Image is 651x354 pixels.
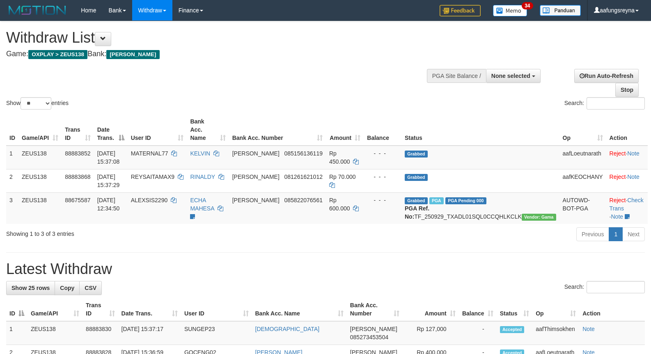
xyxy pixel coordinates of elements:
[97,174,120,188] span: [DATE] 15:37:29
[559,146,606,169] td: aafLoeutnarath
[85,285,96,291] span: CSV
[6,192,18,224] td: 3
[65,150,90,157] span: 88883852
[326,114,364,146] th: Amount: activate to sort column ascending
[252,298,347,321] th: Bank Acc. Name: activate to sort column ascending
[55,281,80,295] a: Copy
[610,197,626,203] a: Reject
[6,226,265,238] div: Showing 1 to 3 of 3 entries
[610,150,626,157] a: Reject
[587,281,645,293] input: Search:
[606,146,648,169] td: ·
[440,5,481,16] img: Feedback.jpg
[329,150,350,165] span: Rp 450.000
[128,114,187,146] th: User ID: activate to sort column ascending
[118,321,181,345] td: [DATE] 15:37:17
[559,192,606,224] td: AUTOWD-BOT-PGA
[79,281,102,295] a: CSV
[187,114,229,146] th: Bank Acc. Name: activate to sort column ascending
[606,114,648,146] th: Action
[28,50,87,59] span: OXPLAY > ZEUS138
[532,321,579,345] td: aafThimsokhen
[18,146,62,169] td: ZEUS138
[574,69,639,83] a: Run Auto-Refresh
[229,114,326,146] th: Bank Acc. Number: activate to sort column ascending
[564,281,645,293] label: Search:
[497,298,533,321] th: Status: activate to sort column ascending
[6,114,18,146] th: ID
[405,151,428,158] span: Grabbed
[83,321,118,345] td: 88883830
[106,50,159,59] span: [PERSON_NAME]
[329,197,350,212] span: Rp 600.000
[232,197,280,203] span: [PERSON_NAME]
[97,197,120,212] span: [DATE] 12:34:50
[606,169,648,192] td: ·
[62,114,94,146] th: Trans ID: activate to sort column ascending
[255,326,320,332] a: [DEMOGRAPHIC_DATA]
[6,321,28,345] td: 1
[190,174,215,180] a: RINALDY
[622,227,645,241] a: Next
[405,174,428,181] span: Grabbed
[427,69,486,83] div: PGA Site Balance /
[284,150,323,157] span: Copy 085156136119 to clipboard
[83,298,118,321] th: Trans ID: activate to sort column ascending
[181,298,252,321] th: User ID: activate to sort column ascending
[500,326,525,333] span: Accepted
[627,150,640,157] a: Note
[582,326,595,332] a: Note
[232,150,280,157] span: [PERSON_NAME]
[559,114,606,146] th: Op: activate to sort column ascending
[491,73,530,79] span: None selected
[118,298,181,321] th: Date Trans.: activate to sort column ascending
[532,298,579,321] th: Op: activate to sort column ascending
[131,174,174,180] span: REYSAITAMAX9
[232,174,280,180] span: [PERSON_NAME]
[522,2,533,9] span: 34
[18,114,62,146] th: Game/API: activate to sort column ascending
[65,197,90,203] span: 88675587
[284,197,323,203] span: Copy 085822076561 to clipboard
[181,321,252,345] td: SUNGEP23
[6,4,69,16] img: MOTION_logo.png
[190,197,214,212] a: ECHA MAHESA
[587,97,645,110] input: Search:
[367,173,398,181] div: - - -
[401,192,559,224] td: TF_250929_TXADL01SQL0CCQHLKCLK
[6,298,28,321] th: ID: activate to sort column descending
[493,5,527,16] img: Button%20Memo.svg
[28,298,83,321] th: Game/API: activate to sort column ascending
[459,298,497,321] th: Balance: activate to sort column ascending
[611,213,623,220] a: Note
[615,83,639,97] a: Stop
[606,192,648,224] td: · ·
[347,298,403,321] th: Bank Acc. Number: activate to sort column ascending
[459,321,497,345] td: -
[6,261,645,277] h1: Latest Withdraw
[6,50,426,58] h4: Game: Bank:
[559,169,606,192] td: aafKEOCHANY
[60,285,74,291] span: Copy
[579,298,645,321] th: Action
[329,174,356,180] span: Rp 70.000
[11,285,50,291] span: Show 25 rows
[94,114,128,146] th: Date Trans.: activate to sort column descending
[367,196,398,204] div: - - -
[6,146,18,169] td: 1
[540,5,581,16] img: panduan.png
[21,97,51,110] select: Showentries
[97,150,120,165] span: [DATE] 15:37:08
[28,321,83,345] td: ZEUS138
[405,205,429,220] b: PGA Ref. No:
[6,97,69,110] label: Show entries
[522,214,556,221] span: Vendor URL: https://trx31.1velocity.biz
[564,97,645,110] label: Search:
[6,30,426,46] h1: Withdraw List
[131,150,168,157] span: MATERNAL77
[401,114,559,146] th: Status
[609,227,623,241] a: 1
[367,149,398,158] div: - - -
[403,298,458,321] th: Amount: activate to sort column ascending
[6,169,18,192] td: 2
